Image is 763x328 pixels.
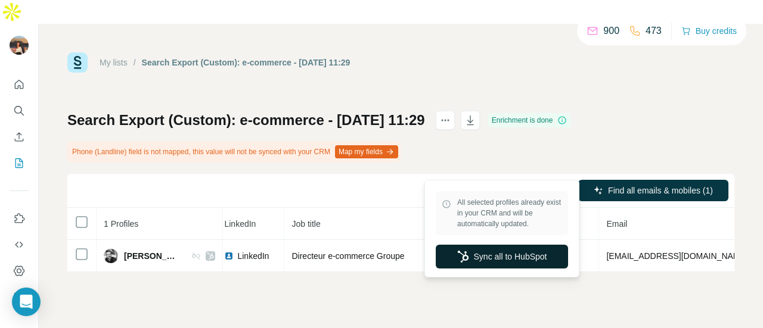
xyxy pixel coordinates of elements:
[10,260,29,282] button: Dashboard
[134,57,136,68] li: /
[606,251,748,261] span: [EMAIL_ADDRESS][DOMAIN_NAME]
[10,100,29,121] button: Search
[10,286,29,308] button: Feedback
[10,208,29,229] button: Use Surfe on LinkedIn
[578,180,728,201] button: Find all emails & mobiles (1)
[142,57,351,68] div: Search Export (Custom): e-commerce - [DATE] 11:29
[67,52,88,73] img: Surfe Logo
[457,197,562,229] span: All selected profiles already exist in your CRM and will be automatically updated.
[335,145,398,158] button: Map my fields
[436,245,568,268] button: Sync all to HubSpot
[488,113,571,127] div: Enrichment is done
[10,126,29,148] button: Enrich CSV
[608,185,713,196] span: Find all emails & mobiles (1)
[124,250,179,262] span: [PERSON_NAME]
[100,58,128,67] a: My lists
[603,24,619,38] p: 900
[681,23,737,39] button: Buy credits
[291,251,404,261] span: Directeur e-commerce Groupe
[10,36,29,55] img: Avatar
[67,142,401,162] div: Phone (Landline) field is not mapped, this value will not be synced with your CRM
[67,111,425,130] h1: Search Export (Custom): e-commerce - [DATE] 11:29
[237,250,269,262] span: LinkedIn
[10,74,29,95] button: Quick start
[104,219,138,229] span: 1 Profiles
[224,251,234,261] img: LinkedIn logo
[12,288,41,316] div: Open Intercom Messenger
[436,111,455,130] button: actions
[606,219,627,229] span: Email
[10,234,29,255] button: Use Surfe API
[291,219,320,229] span: Job title
[224,219,256,229] span: LinkedIn
[646,24,662,38] p: 473
[10,152,29,174] button: My lists
[104,249,118,263] img: Avatar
